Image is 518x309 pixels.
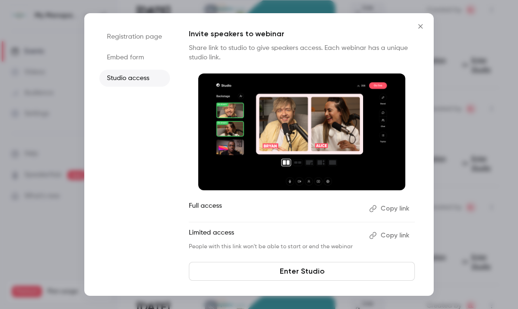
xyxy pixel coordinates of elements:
li: Registration page [99,28,170,45]
p: Share link to studio to give speakers access. Each webinar has a unique studio link. [189,43,415,62]
button: Copy link [365,228,415,243]
button: Copy link [365,201,415,216]
img: Invite speakers to webinar [198,73,405,190]
li: Studio access [99,70,170,87]
li: Embed form [99,49,170,66]
p: People with this link won't be able to start or end the webinar [189,243,362,251]
a: Enter Studio [189,262,415,281]
p: Full access [189,201,362,216]
p: Invite speakers to webinar [189,28,415,40]
button: Close [411,17,430,36]
p: Limited access [189,228,362,243]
